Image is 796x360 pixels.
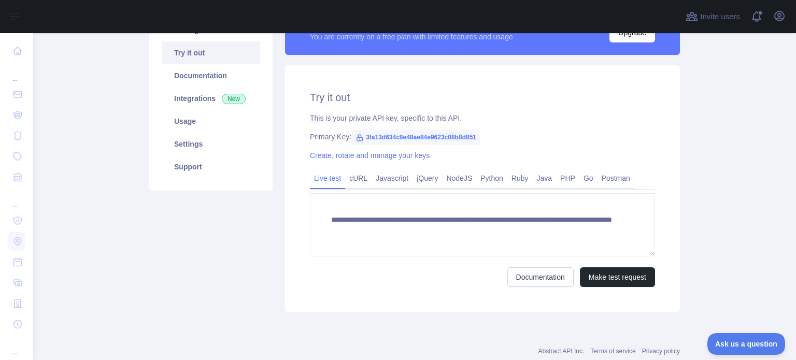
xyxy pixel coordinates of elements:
a: Try it out [162,41,260,64]
div: You are currently on a free plan with limited features and usage [310,32,513,42]
a: PHP [556,170,579,186]
button: Invite users [684,8,742,25]
div: Primary Key: [310,132,655,142]
a: Support [162,155,260,178]
div: ... [8,62,25,83]
div: ... [8,189,25,209]
a: Ruby [507,170,533,186]
a: cURL [345,170,372,186]
h2: Try it out [310,90,655,105]
a: Usage [162,110,260,133]
a: Documentation [507,267,574,287]
div: This is your private API key, specific to this API. [310,113,655,123]
a: Postman [598,170,634,186]
span: 3fa13d634c8e48ae84e9623c08b8d851 [351,129,480,145]
a: Javascript [372,170,413,186]
a: Abstract API Inc. [538,348,585,355]
a: Terms of service [590,348,635,355]
a: Create, rotate and manage your keys [310,151,430,160]
a: Privacy policy [642,348,680,355]
div: ... [8,336,25,356]
iframe: Toggle Customer Support [707,333,786,355]
a: Live test [310,170,345,186]
span: New [222,94,246,104]
button: Make test request [580,267,655,287]
a: Java [533,170,557,186]
a: jQuery [413,170,442,186]
a: Python [476,170,507,186]
a: Integrations New [162,87,260,110]
a: Go [579,170,598,186]
a: NodeJS [442,170,476,186]
a: Settings [162,133,260,155]
a: Documentation [162,64,260,87]
span: Invite users [700,11,740,23]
